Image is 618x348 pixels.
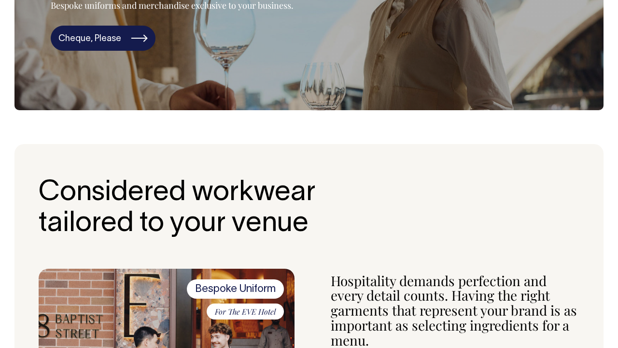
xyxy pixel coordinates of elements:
[207,304,284,320] span: For The EVE Hotel
[187,279,284,299] span: Bespoke Uniform
[331,274,579,348] p: Hospitality demands perfection and every detail counts. Having the right garments that represent ...
[39,178,316,240] h2: Considered workwear tailored to your venue
[51,26,155,51] a: Cheque, Please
